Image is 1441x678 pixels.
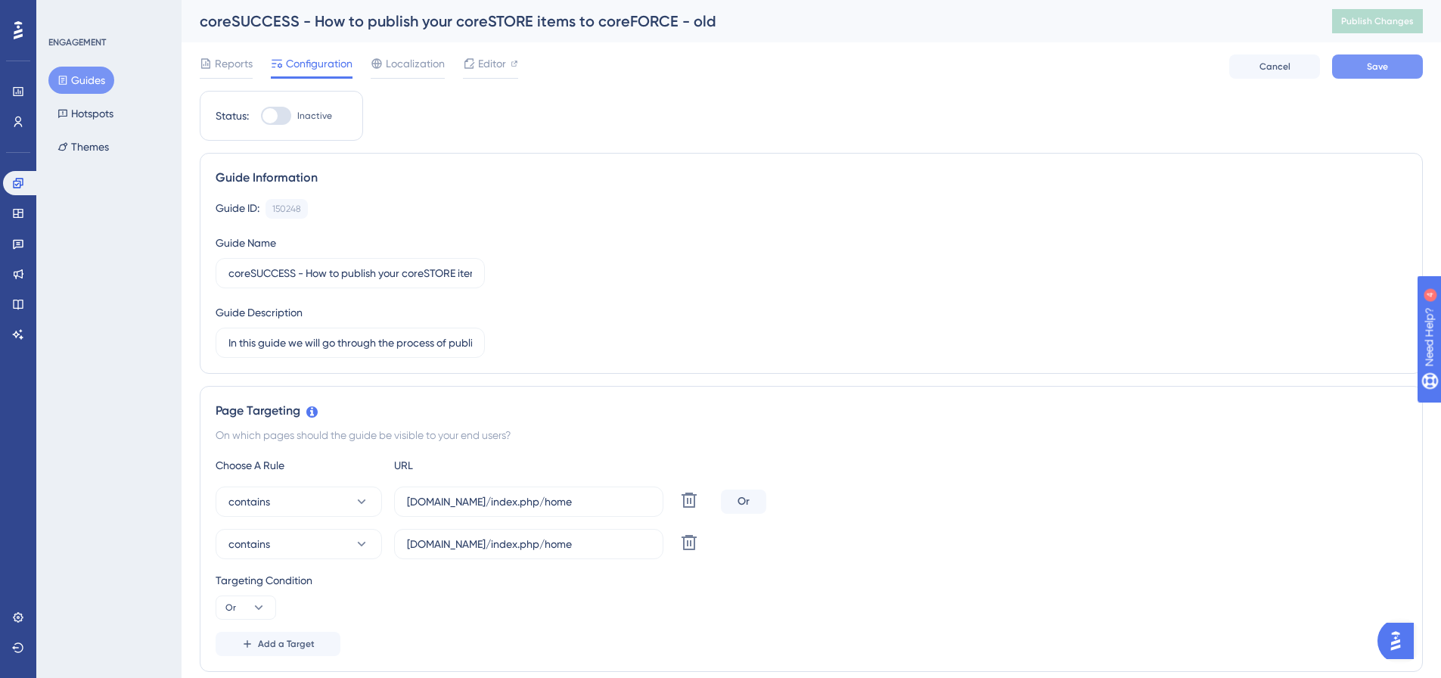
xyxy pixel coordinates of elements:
[216,234,276,252] div: Guide Name
[216,529,382,559] button: contains
[48,100,123,127] button: Hotspots
[216,402,1407,420] div: Page Targeting
[216,169,1407,187] div: Guide Information
[105,8,110,20] div: 4
[386,54,445,73] span: Localization
[216,426,1407,444] div: On which pages should the guide be visible to your end users?
[215,54,253,73] span: Reports
[1332,9,1423,33] button: Publish Changes
[216,487,382,517] button: contains
[478,54,506,73] span: Editor
[1367,61,1388,73] span: Save
[258,638,315,650] span: Add a Target
[394,456,561,474] div: URL
[48,36,106,48] div: ENGAGEMENT
[721,490,766,514] div: Or
[48,133,118,160] button: Themes
[228,334,472,351] input: Type your Guide’s Description here
[216,632,340,656] button: Add a Target
[1259,61,1290,73] span: Cancel
[1332,54,1423,79] button: Save
[36,4,95,22] span: Need Help?
[1341,15,1414,27] span: Publish Changes
[200,11,1294,32] div: coreSUCCESS - How to publish your coreSTORE items to coreFORCE - old
[286,54,352,73] span: Configuration
[228,535,270,553] span: contains
[228,493,270,511] span: contains
[216,571,1407,589] div: Targeting Condition
[297,110,332,122] span: Inactive
[407,536,651,552] input: yourwebsite.com/path
[216,199,259,219] div: Guide ID:
[216,456,382,474] div: Choose A Rule
[48,67,114,94] button: Guides
[216,107,249,125] div: Status:
[1229,54,1320,79] button: Cancel
[216,596,276,620] button: Or
[225,602,236,614] span: Or
[216,303,303,322] div: Guide Description
[272,203,301,215] div: 150248
[228,265,472,281] input: Type your Guide’s Name here
[1377,618,1423,664] iframe: UserGuiding AI Assistant Launcher
[407,493,651,510] input: yourwebsite.com/path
